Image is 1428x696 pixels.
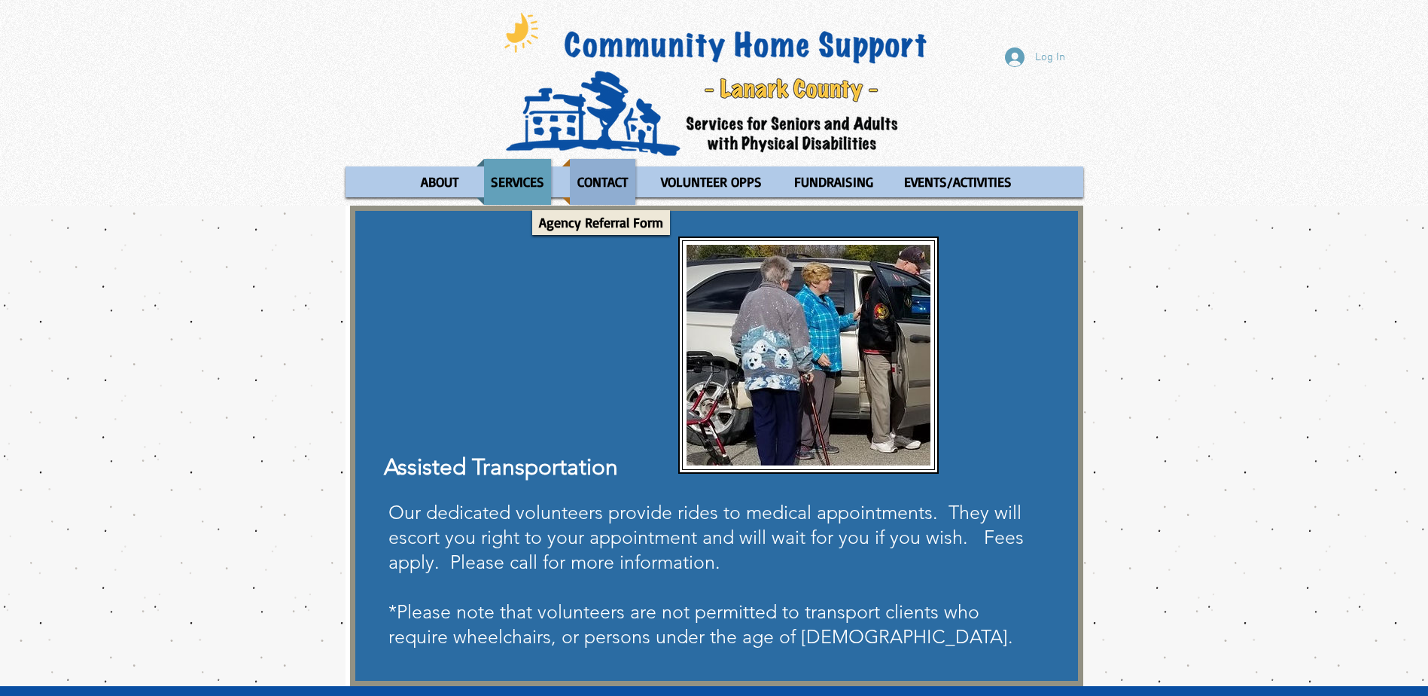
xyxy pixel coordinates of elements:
p: SERVICES [484,159,551,205]
a: Agency Referral Form [532,210,670,235]
p: VOLUNTEER OPPS [654,159,769,205]
a: VOLUNTEER OPPS [647,159,776,205]
a: ABOUT [406,159,473,205]
button: Log In [994,43,1076,72]
a: EVENTS/ACTIVITIES [890,159,1026,205]
a: SERVICES [477,159,559,205]
span: Log In [1030,50,1070,66]
a: FUNDRAISING [780,159,886,205]
span: Our dedicated volunteers provide rides to medical appointments. They will escort you right to you... [388,501,1024,573]
p: ABOUT [414,159,465,205]
img: Clients Ed and Sally Conroy Volunteer Na [687,245,930,466]
p: EVENTS/ACTIVITIES [897,159,1018,205]
p: CONTACT [571,159,635,205]
span: *Please note that volunteers are not permitted to transport clients who require wheelchairs, or p... [388,600,1013,648]
p: FUNDRAISING [787,159,880,205]
span: Assisted Transportation [384,453,618,481]
nav: Site [346,159,1083,205]
a: CONTACT [562,159,643,205]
